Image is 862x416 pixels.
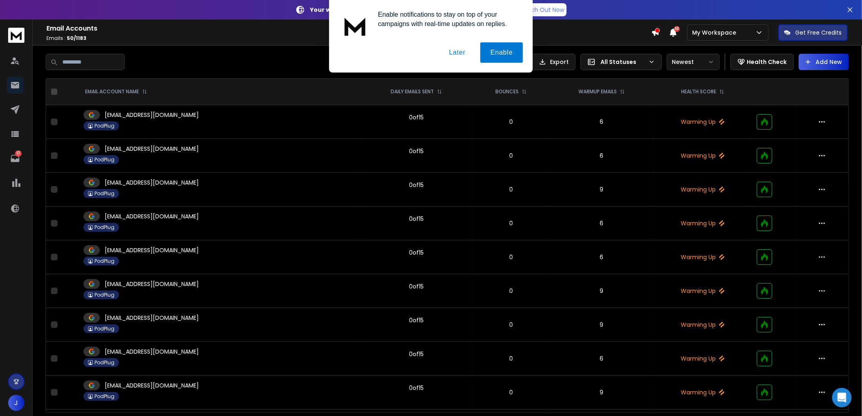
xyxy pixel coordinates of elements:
[477,354,545,363] p: 0
[95,190,114,197] p: PodPlug
[659,354,747,363] p: Warming Up
[477,287,545,295] p: 0
[15,150,22,157] p: 57
[409,181,424,189] div: 0 of 15
[95,258,114,264] p: PodPlug
[8,395,24,411] button: J
[681,88,716,95] p: HEALTH SCORE
[659,219,747,227] p: Warming Up
[439,42,475,63] button: Later
[578,88,617,95] p: WARMUP EMAILS
[95,292,114,298] p: PodPlug
[85,88,147,95] div: EMAIL ACCOUNT NAME
[550,376,654,409] td: 9
[659,287,747,295] p: Warming Up
[409,282,424,291] div: 0 of 15
[105,381,199,390] p: [EMAIL_ADDRESS][DOMAIN_NAME]
[409,215,424,223] div: 0 of 15
[550,274,654,308] td: 9
[477,152,545,160] p: 0
[477,185,545,194] p: 0
[7,150,23,167] a: 57
[550,105,654,139] td: 6
[105,145,199,153] p: [EMAIL_ADDRESS][DOMAIN_NAME]
[105,246,199,254] p: [EMAIL_ADDRESS][DOMAIN_NAME]
[409,316,424,324] div: 0 of 15
[477,321,545,329] p: 0
[550,240,654,274] td: 6
[105,212,199,220] p: [EMAIL_ADDRESS][DOMAIN_NAME]
[550,173,654,207] td: 9
[95,326,114,332] p: PodPlug
[659,118,747,126] p: Warming Up
[105,280,199,288] p: [EMAIL_ADDRESS][DOMAIN_NAME]
[659,185,747,194] p: Warming Up
[832,388,852,407] div: Open Intercom Messenger
[659,253,747,261] p: Warming Up
[477,388,545,396] p: 0
[495,88,519,95] p: BOUNCES
[95,123,114,129] p: PodPlug
[659,388,747,396] p: Warming Up
[550,342,654,376] td: 6
[409,249,424,257] div: 0 of 15
[105,178,199,187] p: [EMAIL_ADDRESS][DOMAIN_NAME]
[550,139,654,173] td: 6
[339,10,372,42] img: notification icon
[105,348,199,356] p: [EMAIL_ADDRESS][DOMAIN_NAME]
[105,111,199,119] p: [EMAIL_ADDRESS][DOMAIN_NAME]
[409,147,424,155] div: 0 of 15
[105,314,199,322] p: [EMAIL_ADDRESS][DOMAIN_NAME]
[477,253,545,261] p: 0
[409,350,424,358] div: 0 of 15
[477,118,545,126] p: 0
[95,393,114,400] p: PodPlug
[550,207,654,240] td: 6
[659,152,747,160] p: Warming Up
[409,384,424,392] div: 0 of 15
[659,321,747,329] p: Warming Up
[391,88,434,95] p: DAILY EMAILS SENT
[409,113,424,121] div: 0 of 15
[480,42,523,63] button: Enable
[95,224,114,231] p: PodPlug
[95,359,114,366] p: PodPlug
[372,10,523,29] div: Enable notifications to stay on top of your campaigns with real-time updates on replies.
[550,308,654,342] td: 9
[477,219,545,227] p: 0
[95,156,114,163] p: PodPlug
